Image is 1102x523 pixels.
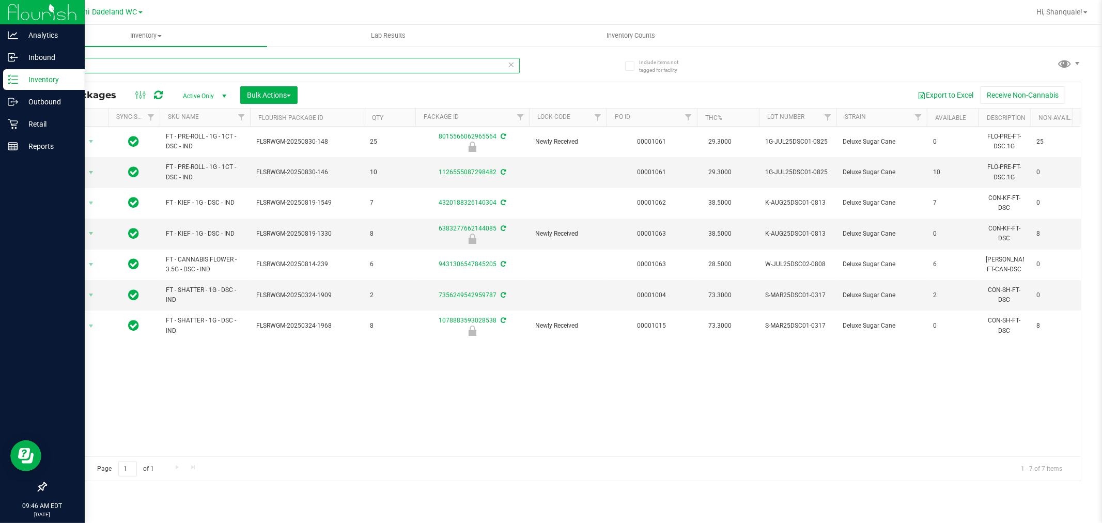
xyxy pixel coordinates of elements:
a: Filter [512,109,529,126]
span: select [85,165,98,180]
span: FT - KIEF - 1G - DSC - IND [166,198,244,208]
a: Filter [589,109,607,126]
span: 2 [370,290,409,300]
a: 6383277662144085 [439,225,496,232]
span: Sync from Compliance System [499,199,506,206]
span: 1G-JUL25DSC01-0825 [765,167,830,177]
span: 2 [933,290,972,300]
span: 29.3000 [703,165,737,180]
span: In Sync [129,288,139,302]
span: Sync from Compliance System [499,133,506,140]
a: 9431306547845205 [439,260,496,268]
span: Page of 1 [88,461,163,477]
span: 0 [1036,259,1076,269]
a: 1078883593028538 [439,317,496,324]
a: Flourish Package ID [258,114,323,121]
span: Newly Received [535,229,600,239]
a: PO ID [615,113,630,120]
div: CON-KF-FT-DSC [985,192,1024,214]
span: In Sync [129,226,139,241]
a: Filter [910,109,927,126]
span: 0 [1036,167,1076,177]
span: 25 [370,137,409,147]
a: Package ID [424,113,459,120]
span: FT - CANNABIS FLOWER - 3.5G - DSC - IND [166,255,244,274]
a: Filter [143,109,160,126]
span: 38.5000 [703,226,737,241]
inline-svg: Outbound [8,97,18,107]
span: FLSRWGM-20250324-1968 [256,321,358,331]
a: 00001004 [638,291,666,299]
span: select [85,196,98,210]
span: 6 [370,259,409,269]
a: 4320188326140304 [439,199,496,206]
span: 7 [370,198,409,208]
a: Filter [680,109,697,126]
p: Reports [18,140,80,152]
span: Sync from Compliance System [499,260,506,268]
span: W-JUL25DSC02-0808 [765,259,830,269]
a: 00001062 [638,199,666,206]
span: Hi, Shanquale! [1036,8,1082,16]
inline-svg: Retail [8,119,18,129]
div: CON-SH-FT-DSC [985,315,1024,336]
span: Sync from Compliance System [499,291,506,299]
a: Lab Results [267,25,509,47]
span: Sync from Compliance System [499,317,506,324]
span: FLSRWGM-20250324-1909 [256,290,358,300]
span: select [85,257,98,272]
a: Description [987,114,1026,121]
div: Newly Received [414,234,531,244]
a: Qty [372,114,383,121]
a: 00001063 [638,260,666,268]
span: 73.3000 [703,288,737,303]
span: 8 [370,321,409,331]
a: Available [935,114,966,121]
span: K-AUG25DSC01-0813 [765,198,830,208]
div: Newly Received [414,326,531,336]
span: FLSRWGM-20250830-148 [256,137,358,147]
span: S-MAR25DSC01-0317 [765,290,830,300]
inline-svg: Inventory [8,74,18,85]
span: In Sync [129,257,139,271]
a: Strain [845,113,866,120]
p: Inventory [18,73,80,86]
span: Newly Received [535,321,600,331]
button: Export to Excel [911,86,980,104]
span: All Packages [54,89,127,101]
span: 38.5000 [703,195,737,210]
div: CON-KF-FT-DSC [985,223,1024,244]
span: Deluxe Sugar Cane [843,198,921,208]
span: Deluxe Sugar Cane [843,167,921,177]
div: CON-SH-FT-DSC [985,284,1024,306]
a: Inventory [25,25,267,47]
p: Analytics [18,29,80,41]
iframe: Resource center [10,440,41,471]
span: Sync from Compliance System [499,225,506,232]
span: In Sync [129,195,139,210]
span: Inventory [25,31,267,40]
span: select [85,134,98,149]
span: FLSRWGM-20250830-146 [256,167,358,177]
a: Lock Code [537,113,570,120]
a: 00001015 [638,322,666,329]
span: select [85,288,98,302]
a: 00001063 [638,230,666,237]
span: 10 [370,167,409,177]
span: 0 [1036,290,1076,300]
span: FT - KIEF - 1G - DSC - IND [166,229,244,239]
span: In Sync [129,134,139,149]
a: Lot Number [767,113,804,120]
span: K-AUG25DSC01-0813 [765,229,830,239]
span: Inventory Counts [593,31,669,40]
a: SKU Name [168,113,199,120]
span: 0 [933,229,972,239]
span: Clear [508,58,515,71]
span: 73.3000 [703,318,737,333]
a: 7356249542959787 [439,291,496,299]
inline-svg: Reports [8,141,18,151]
a: Sync Status [116,113,156,120]
a: THC% [705,114,722,121]
a: 1126555087298482 [439,168,496,176]
a: 00001061 [638,138,666,145]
